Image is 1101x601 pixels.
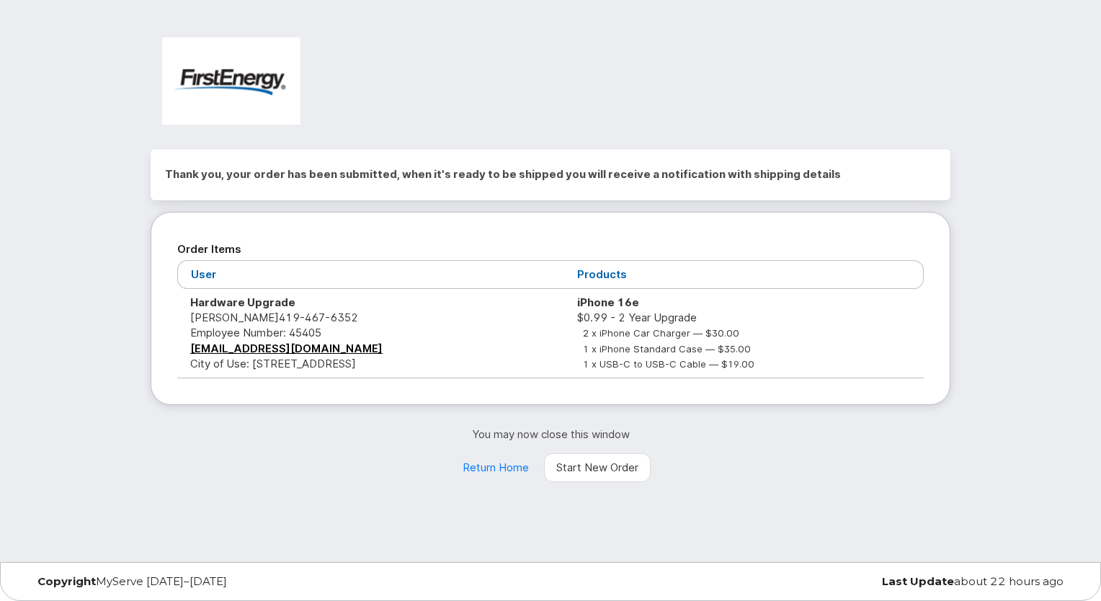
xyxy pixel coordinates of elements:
[583,327,739,339] small: 2 x iPhone Car Charger — $30.00
[177,289,564,378] td: [PERSON_NAME] City of Use: [STREET_ADDRESS]
[177,239,924,260] h2: Order Items
[279,311,358,324] span: 419
[577,295,639,309] strong: iPhone 16e
[564,260,924,288] th: Products
[325,311,358,324] span: 6352
[882,574,954,588] strong: Last Update
[583,343,751,355] small: 1 x iPhone Standard Case — $35.00
[165,164,936,185] h2: Thank you, your order has been submitted, when it's ready to be shipped you will receive a notifi...
[37,574,96,588] strong: Copyright
[544,453,651,482] a: Start New Order
[725,576,1074,587] div: about 22 hours ago
[190,342,383,355] a: [EMAIL_ADDRESS][DOMAIN_NAME]
[300,311,325,324] span: 467
[162,37,300,125] img: FirstEnergy Corp
[190,295,295,309] strong: Hardware Upgrade
[177,260,564,288] th: User
[564,289,924,378] td: $0.99 - 2 Year Upgrade
[151,427,950,442] p: You may now close this window
[27,576,376,587] div: MyServe [DATE]–[DATE]
[450,453,541,482] a: Return Home
[190,326,321,339] span: Employee Number: 45405
[583,358,754,370] small: 1 x USB-C to USB-C Cable — $19.00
